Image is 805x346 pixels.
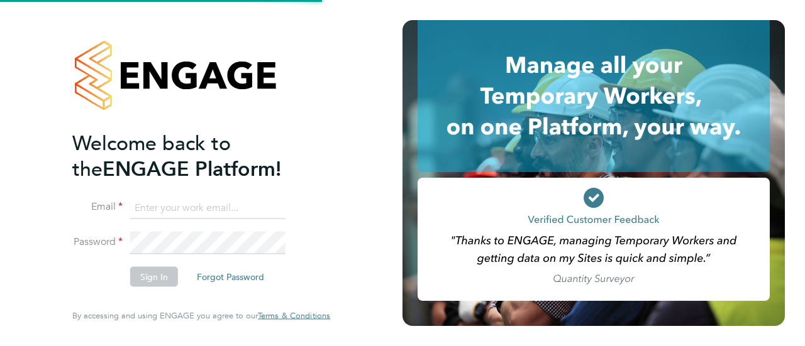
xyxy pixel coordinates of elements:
[130,267,178,287] button: Sign In
[130,197,286,219] input: Enter your work email...
[187,267,274,287] button: Forgot Password
[72,235,123,249] label: Password
[72,310,330,321] span: By accessing and using ENGAGE you agree to our
[258,311,330,321] a: Terms & Conditions
[72,131,231,181] span: Welcome back to the
[72,200,123,214] label: Email
[72,130,318,181] h2: ENGAGE Platform!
